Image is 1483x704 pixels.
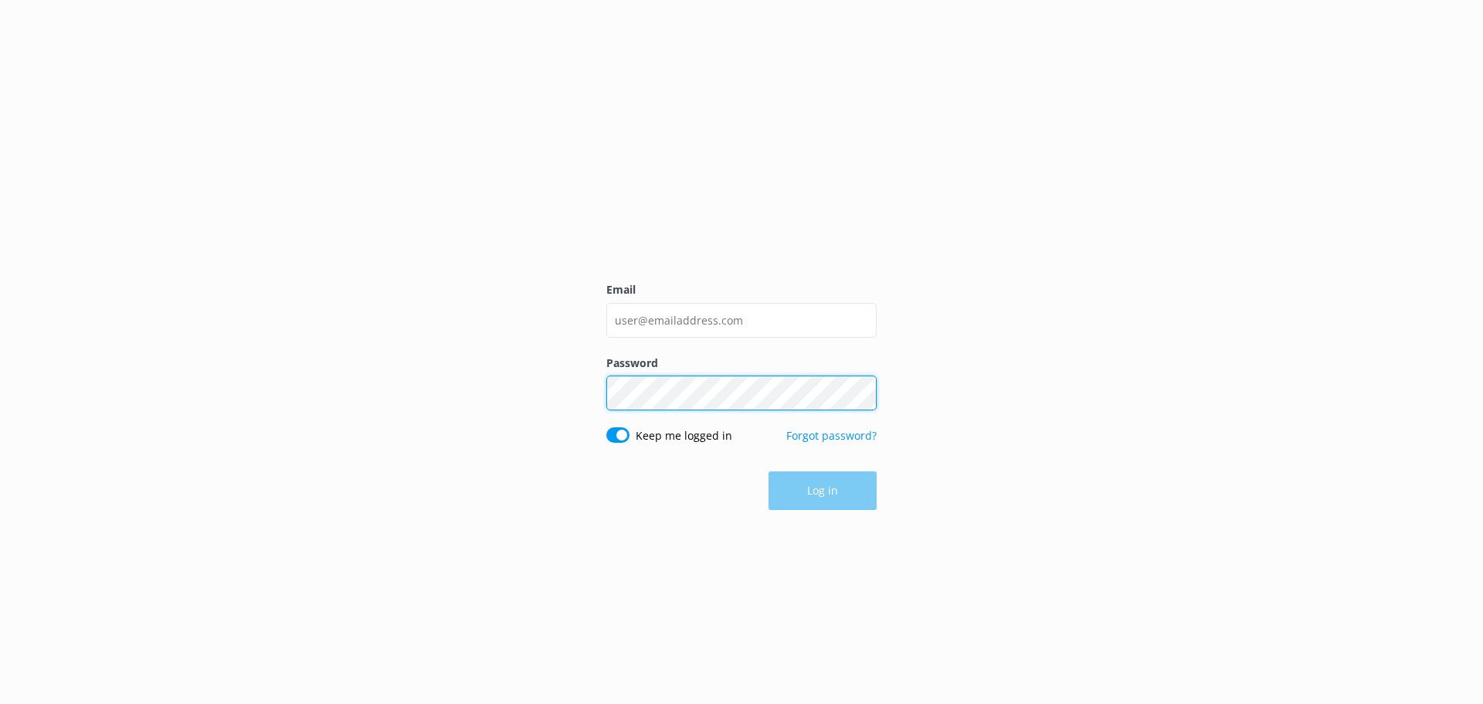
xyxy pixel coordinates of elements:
[786,428,877,443] a: Forgot password?
[606,281,877,298] label: Email
[846,378,877,409] button: Show password
[636,427,732,444] label: Keep me logged in
[606,303,877,338] input: user@emailaddress.com
[606,355,877,372] label: Password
